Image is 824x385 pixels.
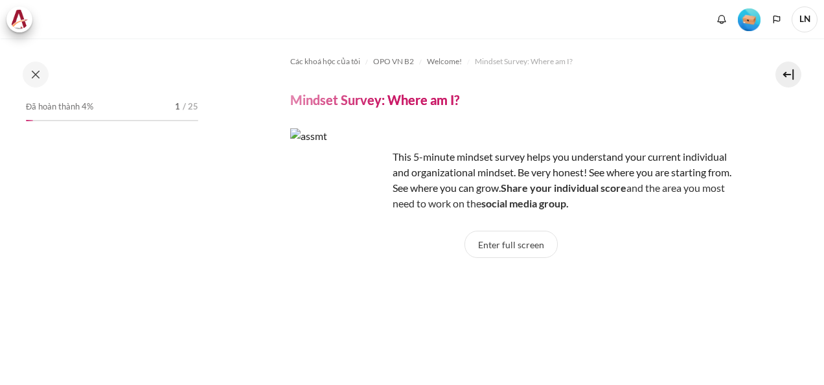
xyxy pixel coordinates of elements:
strong: Share your individual score [501,181,626,194]
img: Level #1 [738,8,761,31]
button: Languages [767,10,786,29]
a: Mindset Survey: Where am I? [475,54,573,69]
nav: Thanh điều hướng [290,51,732,72]
p: This 5-minute mindset survey helps you understand your current individual and organizational mind... [290,149,732,211]
span: Mindset Survey: Where am I? [475,56,573,67]
span: / 25 [183,100,198,113]
a: Các khoá học của tôi [290,54,360,69]
iframe: Mindset Survey: Where am I? [414,271,608,368]
span: Đã hoàn thành 4% [26,100,93,113]
a: OPO VN B2 [373,54,414,69]
a: Architeck Architeck [6,6,39,32]
span: Các khoá học của tôi [290,56,360,67]
h4: Mindset Survey: Where am I? [290,91,459,108]
span: and the area you most need to work o [393,181,725,209]
strong: social media group. [481,197,569,209]
a: Welcome! [427,54,462,69]
div: 4% [26,120,33,121]
button: Enter full screen [464,231,558,258]
a: Level #1 [733,7,766,31]
div: Level #1 [738,7,761,31]
img: assmt [290,128,387,226]
a: Thư mục người dùng [792,6,818,32]
img: Architeck [10,10,29,29]
span: n the [459,197,569,209]
span: OPO VN B2 [373,56,414,67]
span: 1 [175,100,180,113]
span: Welcome! [427,56,462,67]
span: LN [792,6,818,32]
div: Show notification window with no new notifications [712,10,731,29]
